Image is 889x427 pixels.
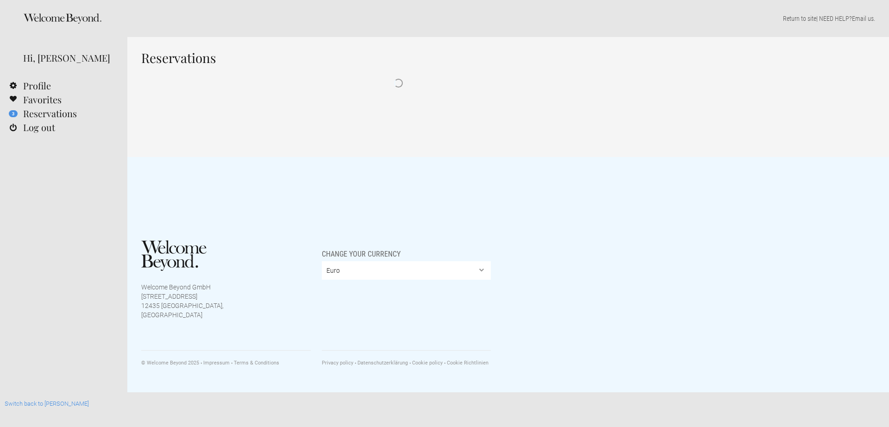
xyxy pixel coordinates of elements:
[141,14,875,23] p: | NEED HELP? .
[322,240,401,259] span: Change your currency
[322,360,353,366] a: Privacy policy
[231,360,279,366] a: Terms & Conditions
[444,360,488,366] a: Cookie Richtlinien
[355,360,408,366] a: Datenschutzerklärung
[200,360,230,366] a: Impressum
[783,15,816,22] a: Return to site
[141,240,207,271] img: Welcome Beyond
[9,110,18,117] flynt-notification-badge: 3
[5,400,89,407] a: Switch back to [PERSON_NAME]
[141,51,655,65] h1: Reservations
[409,360,443,366] a: Cookie policy
[23,51,113,65] div: Hi, [PERSON_NAME]
[852,15,874,22] a: Email us
[322,261,491,280] select: Change your currency
[141,360,199,366] span: © Welcome Beyond 2025
[141,283,224,320] p: Welcome Beyond GmbH [STREET_ADDRESS] 12435 [GEOGRAPHIC_DATA], [GEOGRAPHIC_DATA]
